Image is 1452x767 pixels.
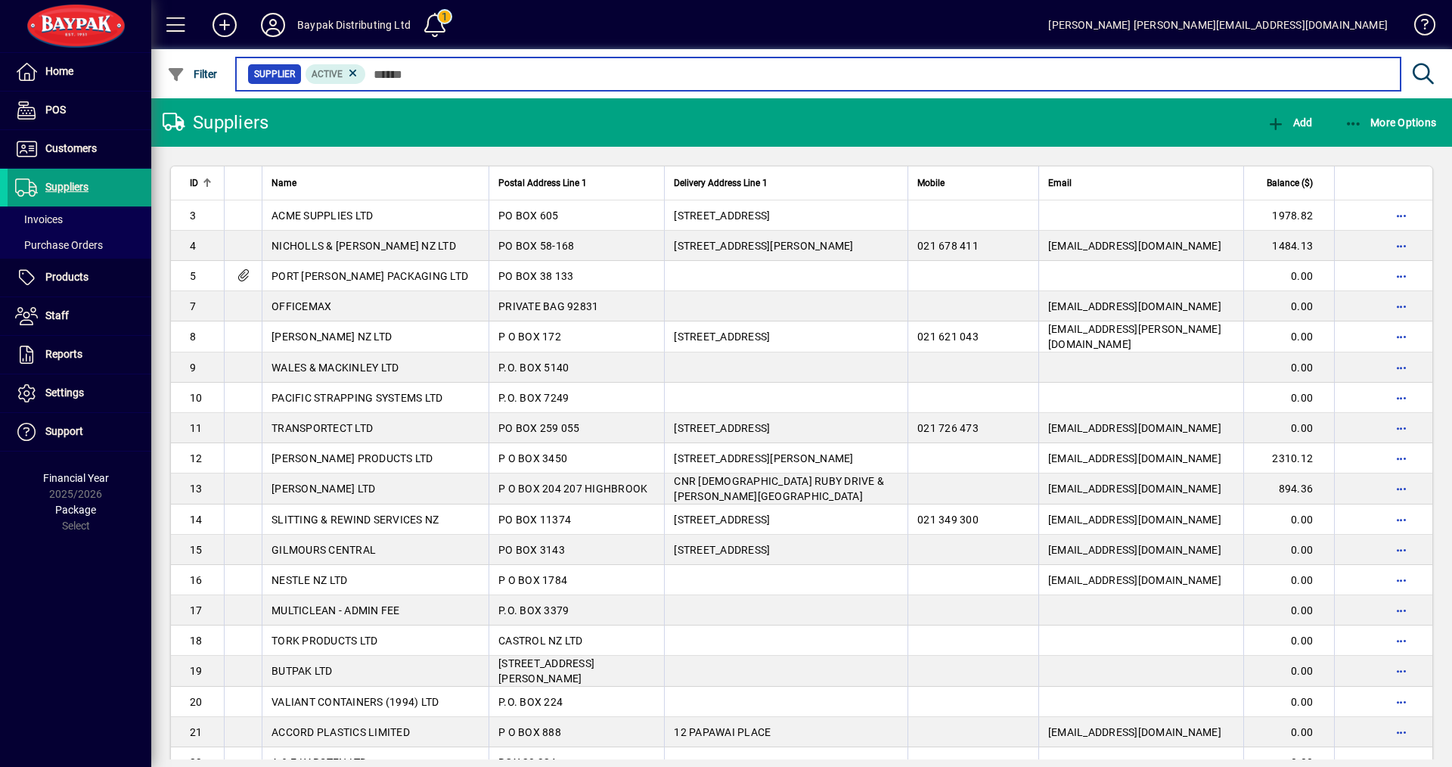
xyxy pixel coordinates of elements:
[271,175,479,191] div: Name
[190,331,196,343] span: 8
[190,300,196,312] span: 7
[190,210,196,222] span: 3
[1243,321,1334,352] td: 0.00
[271,574,347,586] span: NESTLE NZ LTD
[190,514,203,526] span: 14
[498,574,567,586] span: P O BOX 1784
[1243,291,1334,321] td: 0.00
[1267,116,1312,129] span: Add
[163,61,222,88] button: Filter
[917,175,945,191] span: Mobile
[45,271,88,283] span: Products
[498,270,573,282] span: PO BOX 38 133
[190,483,203,495] span: 13
[8,336,151,374] a: Reports
[45,104,66,116] span: POS
[190,270,196,282] span: 5
[1243,595,1334,626] td: 0.00
[498,635,583,647] span: CASTROL NZ LTD
[498,300,598,312] span: PRIVATE BAG 92831
[190,574,203,586] span: 16
[1389,446,1413,470] button: More options
[1243,443,1334,474] td: 2310.12
[917,240,979,252] span: 021 678 411
[1341,109,1441,136] button: More Options
[271,300,331,312] span: OFFICEMAX
[1389,538,1413,562] button: More options
[271,240,456,252] span: NICHOLLS & [PERSON_NAME] NZ LTD
[271,604,400,616] span: MULTICLEAN - ADMIN FEE
[8,92,151,129] a: POS
[271,331,392,343] span: [PERSON_NAME] NZ LTD
[1243,200,1334,231] td: 1978.82
[1243,687,1334,717] td: 0.00
[271,635,377,647] span: TORK PRODUCTS LTD
[1243,231,1334,261] td: 1484.13
[8,206,151,232] a: Invoices
[498,514,571,526] span: PO BOX 11374
[1048,240,1221,252] span: [EMAIL_ADDRESS][DOMAIN_NAME]
[1048,726,1221,738] span: [EMAIL_ADDRESS][DOMAIN_NAME]
[200,11,249,39] button: Add
[190,635,203,647] span: 18
[498,696,563,708] span: P.O. BOX 224
[1389,416,1413,440] button: More options
[190,604,203,616] span: 17
[45,181,88,193] span: Suppliers
[8,259,151,297] a: Products
[8,413,151,451] a: Support
[674,514,770,526] span: [STREET_ADDRESS]
[1048,422,1221,434] span: [EMAIL_ADDRESS][DOMAIN_NAME]
[1243,352,1334,383] td: 0.00
[271,422,373,434] span: TRANSPORTECT LTD
[190,175,215,191] div: ID
[498,240,574,252] span: PO BOX 58-168
[1389,659,1413,683] button: More options
[55,504,96,516] span: Package
[1389,477,1413,501] button: More options
[271,210,373,222] span: ACME SUPPLIES LTD
[1389,508,1413,532] button: More options
[498,392,569,404] span: P.O. BOX 7249
[1263,109,1316,136] button: Add
[45,309,69,321] span: Staff
[1389,598,1413,623] button: More options
[674,544,770,556] span: [STREET_ADDRESS]
[1389,568,1413,592] button: More options
[1048,175,1072,191] span: Email
[190,362,196,374] span: 9
[15,239,103,251] span: Purchase Orders
[1389,690,1413,714] button: More options
[1243,505,1334,535] td: 0.00
[917,331,979,343] span: 021 621 043
[8,232,151,258] a: Purchase Orders
[1243,261,1334,291] td: 0.00
[271,392,442,404] span: PACIFIC STRAPPING SYSTEMS LTD
[1048,13,1388,37] div: [PERSON_NAME] [PERSON_NAME][EMAIL_ADDRESS][DOMAIN_NAME]
[1243,413,1334,443] td: 0.00
[190,726,203,738] span: 21
[1253,175,1326,191] div: Balance ($)
[45,387,84,399] span: Settings
[190,175,198,191] span: ID
[190,452,203,464] span: 12
[8,130,151,168] a: Customers
[917,175,1029,191] div: Mobile
[1048,323,1221,350] span: [EMAIL_ADDRESS][PERSON_NAME][DOMAIN_NAME]
[1048,175,1234,191] div: Email
[498,362,569,374] span: P.O. BOX 5140
[1389,386,1413,410] button: More options
[45,425,83,437] span: Support
[43,472,109,484] span: Financial Year
[8,374,151,412] a: Settings
[498,210,559,222] span: PO BOX 605
[1243,474,1334,505] td: 894.36
[674,210,770,222] span: [STREET_ADDRESS]
[8,297,151,335] a: Staff
[1243,717,1334,747] td: 0.00
[674,475,884,502] span: CNR [DEMOGRAPHIC_DATA] RUBY DRIVE & [PERSON_NAME][GEOGRAPHIC_DATA]
[271,726,410,738] span: ACCORD PLASTICS LIMITED
[45,142,97,154] span: Customers
[271,696,439,708] span: VALIANT CONTAINERS (1994) LTD
[1048,483,1221,495] span: [EMAIL_ADDRESS][DOMAIN_NAME]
